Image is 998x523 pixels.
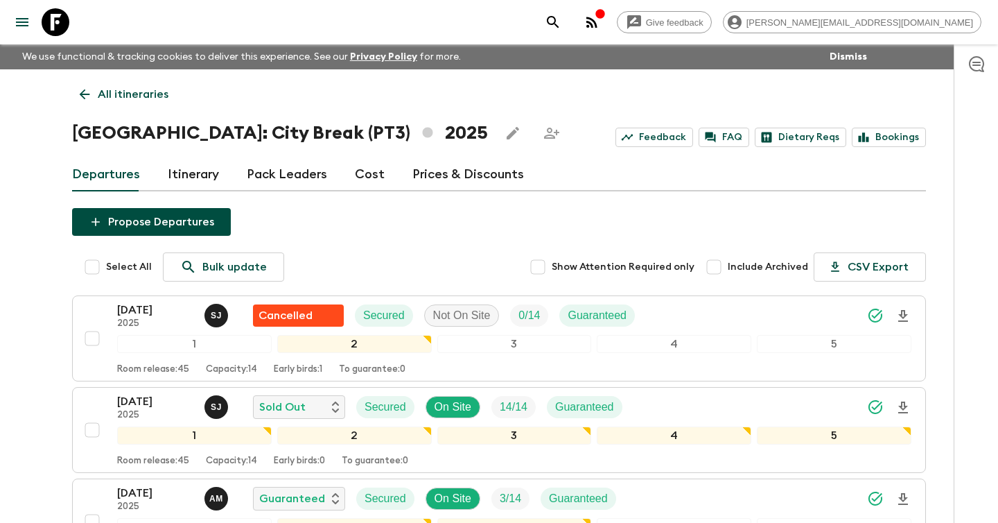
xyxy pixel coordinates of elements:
p: Room release: 45 [117,364,189,375]
span: Give feedback [638,17,711,28]
div: 2 [277,335,432,353]
svg: Synced Successfully [867,399,884,415]
a: Itinerary [168,158,219,191]
p: Room release: 45 [117,456,189,467]
svg: Download Onboarding [895,491,911,508]
span: Select All [106,260,152,274]
button: SJ [204,304,231,327]
p: Guaranteed [259,490,325,507]
p: S J [211,310,222,321]
p: To guarantee: 0 [342,456,408,467]
button: CSV Export [814,252,926,282]
div: 4 [597,335,751,353]
svg: Download Onboarding [895,308,911,325]
button: AM [204,487,231,511]
a: Cost [355,158,385,191]
div: 1 [117,427,272,445]
div: Secured [355,305,413,327]
svg: Synced Successfully [867,490,884,507]
p: To guarantee: 0 [339,364,405,375]
div: Flash Pack cancellation [253,305,344,327]
div: On Site [426,488,480,510]
span: Show Attention Required only [552,260,694,274]
div: Trip Fill [491,396,536,418]
button: Dismiss [826,47,870,67]
p: S J [211,402,222,413]
p: 2025 [117,318,193,329]
div: Trip Fill [491,488,529,510]
a: Give feedback [617,11,712,33]
button: Propose Departures [72,208,231,236]
div: Secured [356,488,414,510]
p: Not On Site [433,307,491,324]
button: Edit this itinerary [499,119,527,147]
div: Secured [356,396,414,418]
svg: Download Onboarding [895,400,911,416]
span: Sónia Justo [204,400,231,411]
button: menu [8,8,36,36]
a: Bulk update [163,252,284,282]
div: [PERSON_NAME][EMAIL_ADDRESS][DOMAIN_NAME] [723,11,981,33]
span: Share this itinerary [538,119,566,147]
a: Dietary Reqs [755,128,846,147]
div: Trip Fill [510,305,548,327]
a: Pack Leaders [247,158,327,191]
p: Cancelled [259,307,313,324]
svg: Synced Successfully [867,307,884,324]
p: [DATE] [117,302,193,318]
p: On Site [435,490,471,507]
p: 14 / 14 [500,399,527,415]
p: Bulk update [202,259,267,275]
div: Not On Site [424,305,500,327]
p: [DATE] [117,485,193,501]
p: 2025 [117,410,193,421]
div: 4 [597,427,751,445]
p: A M [209,493,223,504]
p: Guaranteed [555,399,614,415]
div: 3 [437,427,592,445]
a: Privacy Policy [350,52,417,62]
p: All itineraries [98,86,168,103]
a: Prices & Discounts [412,158,524,191]
p: Guaranteed [568,307,627,324]
span: Ana Margarida Moura [204,491,231,502]
p: Sold Out [259,399,306,415]
p: Guaranteed [549,490,608,507]
button: [DATE]2025Sónia JustoFlash Pack cancellationSecuredNot On SiteTrip FillGuaranteed12345Room releas... [72,295,926,381]
p: On Site [435,399,471,415]
p: 2025 [117,501,193,513]
button: SJ [204,395,231,419]
button: search adventures [539,8,567,36]
div: 5 [757,335,911,353]
p: [DATE] [117,393,193,410]
div: 3 [437,335,592,353]
span: [PERSON_NAME][EMAIL_ADDRESS][DOMAIN_NAME] [739,17,981,28]
p: Secured [365,399,406,415]
p: Capacity: 14 [206,364,257,375]
p: 3 / 14 [500,490,521,507]
a: Feedback [615,128,693,147]
p: 0 / 14 [518,307,540,324]
h1: [GEOGRAPHIC_DATA]: City Break (PT3) 2025 [72,119,488,147]
div: On Site [426,396,480,418]
p: Capacity: 14 [206,456,257,467]
span: Include Archived [728,260,808,274]
p: We use functional & tracking cookies to deliver this experience. See our for more. [17,44,466,69]
a: Departures [72,158,140,191]
div: 5 [757,427,911,445]
a: FAQ [699,128,749,147]
span: Sónia Justo [204,308,231,319]
p: Early birds: 0 [274,456,325,467]
p: Secured [365,490,406,507]
p: Secured [363,307,405,324]
a: Bookings [852,128,926,147]
div: 2 [277,427,432,445]
div: 1 [117,335,272,353]
button: [DATE]2025Sónia JustoSold OutSecuredOn SiteTrip FillGuaranteed12345Room release:45Capacity:14Earl... [72,387,926,473]
a: All itineraries [72,80,176,108]
p: Early birds: 1 [274,364,322,375]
